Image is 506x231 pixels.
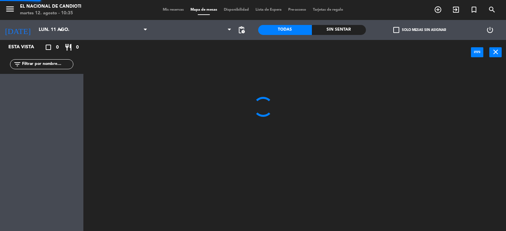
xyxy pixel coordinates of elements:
span: 0 [76,44,79,51]
i: search [488,6,496,14]
span: 0 [56,44,59,51]
div: Sin sentar [312,25,366,35]
span: Pre-acceso [285,8,310,12]
label: Solo mesas sin asignar [393,27,446,33]
span: Lista de Espera [252,8,285,12]
div: El Nacional de Candioti [20,3,81,10]
i: power_input [473,48,481,56]
button: close [489,47,502,57]
i: power_settings_new [486,26,494,34]
span: Mis reservas [159,8,187,12]
i: exit_to_app [452,6,460,14]
i: turned_in_not [470,6,478,14]
input: Filtrar por nombre... [21,61,73,68]
span: pending_actions [237,26,245,34]
i: arrow_drop_down [57,26,65,34]
button: menu [5,4,15,16]
i: crop_square [44,43,52,51]
div: Esta vista [3,43,48,51]
i: menu [5,4,15,14]
button: power_input [471,47,483,57]
span: Tarjetas de regalo [310,8,347,12]
span: Mapa de mesas [187,8,220,12]
span: Disponibilidad [220,8,252,12]
i: filter_list [13,60,21,68]
i: add_circle_outline [434,6,442,14]
div: Todas [258,25,312,35]
div: martes 12. agosto - 10:35 [20,10,81,17]
i: close [492,48,500,56]
span: check_box_outline_blank [393,27,399,33]
i: restaurant [64,43,72,51]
